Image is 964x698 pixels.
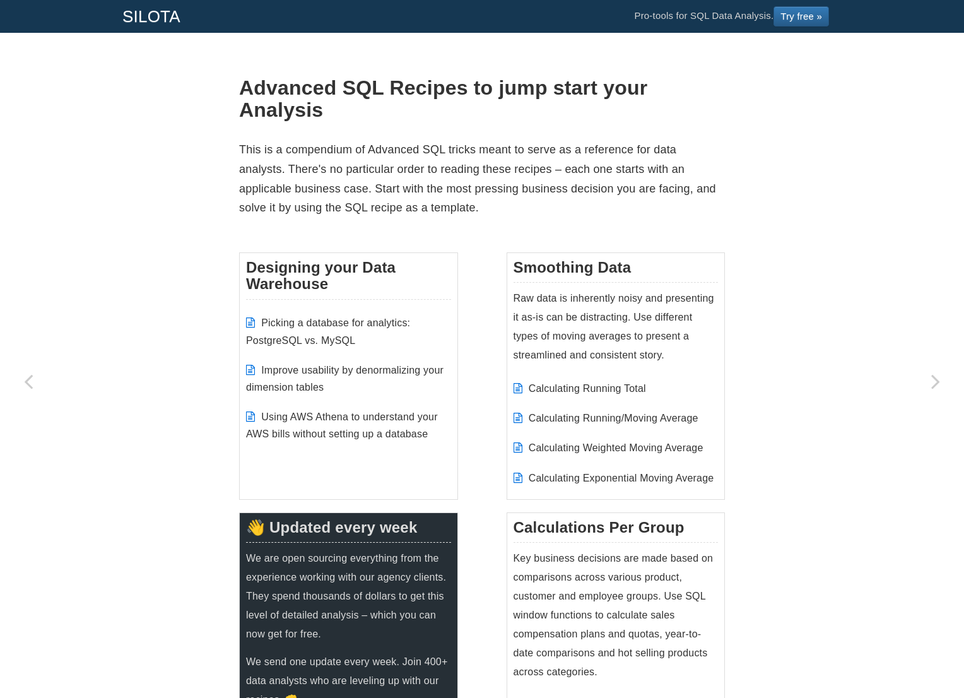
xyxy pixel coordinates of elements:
[529,473,714,483] a: Calculating Exponential Moving Average
[514,549,719,682] p: Key business decisions are made based on comparisons across various product, customer and employe...
[246,411,438,439] a: Using AWS Athena to understand your AWS bills without setting up a database
[514,289,719,365] p: Raw data is inherently noisy and presenting it as-is can be distracting. Use different types of m...
[773,6,829,27] a: Try free »
[514,259,719,283] h3: Smoothing Data
[246,365,444,393] a: Improve usability by denormalizing your dimension tables
[246,549,451,644] p: We are open sourcing everything from the experience working with our agency clients. They spend t...
[907,64,964,698] a: Next page: Calculating Running Total
[246,317,410,345] a: Picking a database for analytics: PostgreSQL vs. MySQL
[239,77,725,121] h1: Advanced SQL Recipes to jump start your Analysis
[113,1,190,32] a: SILOTA
[239,140,725,217] p: This is a compendium of Advanced SQL tricks meant to serve as a reference for data analysts. Ther...
[529,442,703,453] a: Calculating Weighted Moving Average
[529,413,698,423] a: Calculating Running/Moving Average
[246,519,451,543] h3: 👋 Updated every week
[621,1,842,32] li: Pro-tools for SQL Data Analysis.
[246,259,451,300] h3: Designing your Data Warehouse
[514,519,719,543] h3: Calculations Per Group
[529,383,646,394] a: Calculating Running Total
